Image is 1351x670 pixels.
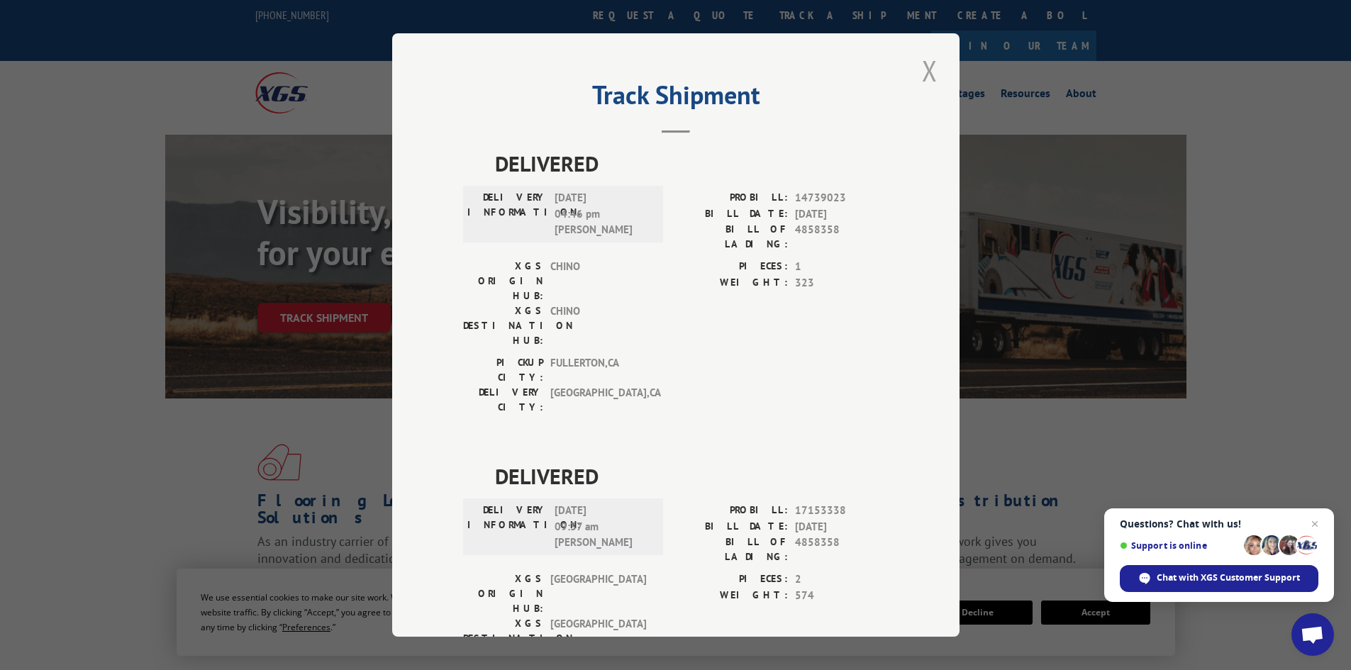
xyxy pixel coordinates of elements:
h2: Track Shipment [463,85,889,112]
span: Chat with XGS Customer Support [1157,571,1300,584]
label: BILL OF LADING: [676,535,788,564]
button: Close modal [918,51,942,90]
span: 4858358 [795,535,889,564]
label: BILL DATE: [676,206,788,223]
a: Open chat [1291,613,1334,656]
label: XGS DESTINATION HUB: [463,616,543,661]
span: DELIVERED [495,147,889,179]
label: PROBILL: [676,190,788,206]
span: CHINO [550,259,646,303]
span: [GEOGRAPHIC_DATA] [550,616,646,661]
span: CHINO [550,303,646,348]
span: 14739023 [795,190,889,206]
label: PIECES: [676,571,788,588]
span: 574 [795,588,889,604]
span: [GEOGRAPHIC_DATA] , CA [550,385,646,415]
label: XGS ORIGIN HUB: [463,259,543,303]
label: XGS ORIGIN HUB: [463,571,543,616]
label: DELIVERY INFORMATION: [467,190,547,238]
label: PICKUP CITY: [463,355,543,385]
span: FULLERTON , CA [550,355,646,385]
span: 4858358 [795,222,889,252]
span: [DATE] 04:46 pm [PERSON_NAME] [555,190,650,238]
label: WEIGHT: [676,275,788,291]
label: DELIVERY INFORMATION: [467,503,547,551]
label: PROBILL: [676,503,788,519]
label: PIECES: [676,259,788,275]
span: [DATE] [795,519,889,535]
span: 2 [795,571,889,588]
label: DELIVERY CITY: [463,385,543,415]
span: Questions? Chat with us! [1120,518,1318,530]
span: Chat with XGS Customer Support [1120,565,1318,592]
span: [GEOGRAPHIC_DATA] [550,571,646,616]
label: BILL DATE: [676,519,788,535]
span: Support is online [1120,540,1239,551]
span: 1 [795,259,889,275]
span: [DATE] [795,206,889,223]
span: [DATE] 09:37 am [PERSON_NAME] [555,503,650,551]
label: WEIGHT: [676,588,788,604]
span: 323 [795,275,889,291]
span: DELIVERED [495,460,889,492]
label: BILL OF LADING: [676,222,788,252]
span: 17153338 [795,503,889,519]
label: XGS DESTINATION HUB: [463,303,543,348]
